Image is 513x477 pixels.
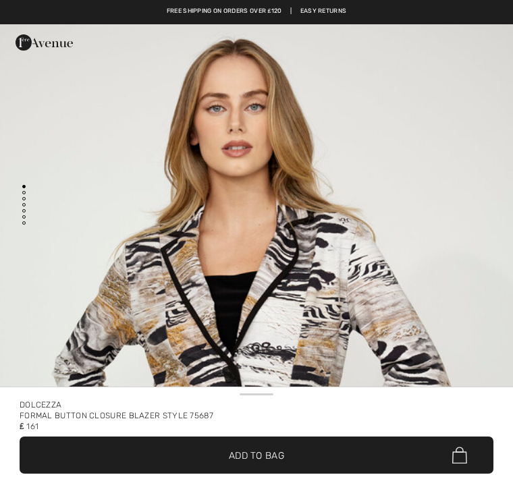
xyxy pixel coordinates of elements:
span: ₤ 161 [20,422,38,431]
div: Formal Button Closure Blazer Style 75687 [20,410,493,421]
span: Add to Bag [229,448,284,462]
a: Easy Returns [300,7,347,16]
img: 1ère Avenue [16,29,73,56]
div: Dolcezza [20,399,493,410]
a: Free shipping on orders over ₤120 [167,7,282,16]
span: | [290,7,292,16]
button: Add to Bag [20,437,493,474]
a: 1ère Avenue [16,36,73,48]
